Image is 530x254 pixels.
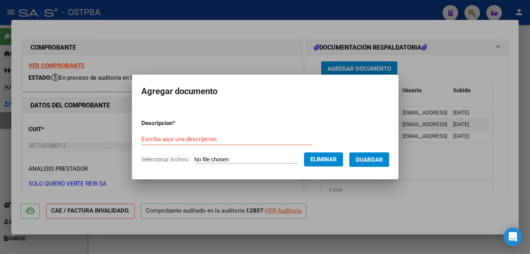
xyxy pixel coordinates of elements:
span: Seleccionar Archivo [141,156,189,163]
p: Descripcion [141,119,216,128]
span: Eliminar [310,156,337,163]
div: Open Intercom Messenger [503,227,522,246]
h2: Agregar documento [141,84,389,99]
span: Guardar [356,156,383,163]
button: Guardar [349,152,389,167]
button: Eliminar [304,152,343,166]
